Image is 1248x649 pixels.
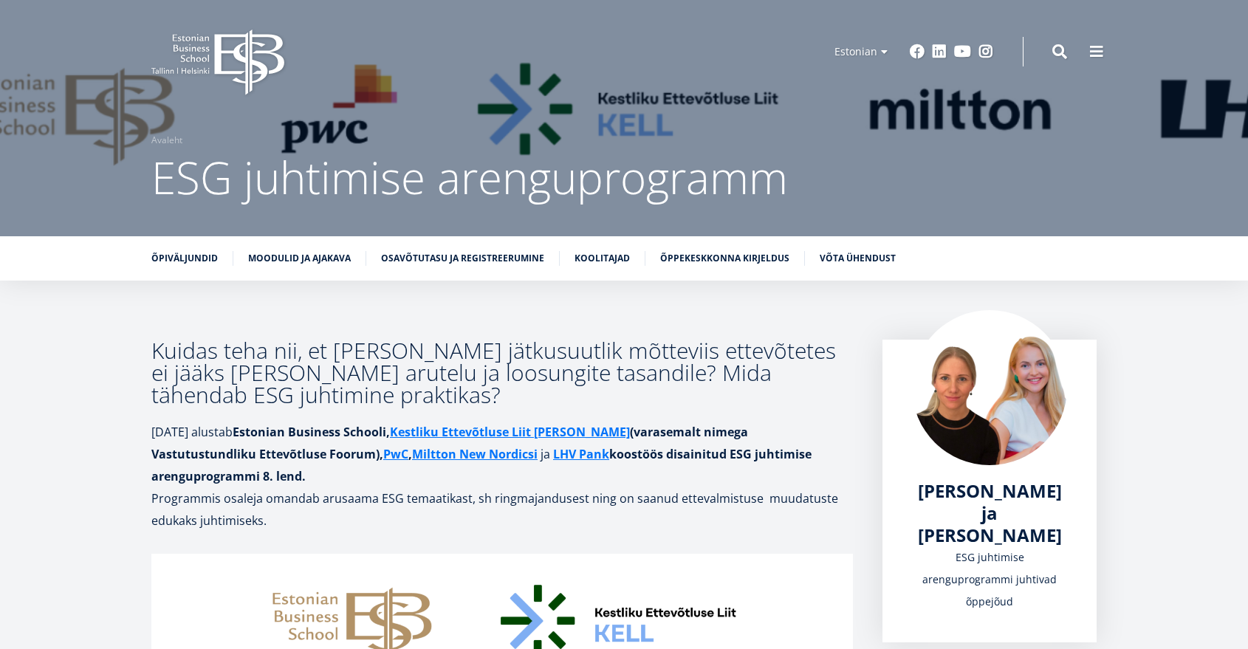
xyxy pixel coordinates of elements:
[978,44,993,59] a: Instagram
[912,480,1067,546] a: [PERSON_NAME] ja [PERSON_NAME]
[932,44,947,59] a: Linkedin
[151,251,218,266] a: Õpiväljundid
[381,251,544,266] a: Osavõtutasu ja registreerumine
[151,487,853,532] p: Programmis osaleja omandab arusaama ESG temaatikast, sh ringmajandusest ning on saanud ettevalmis...
[151,133,182,148] a: Avaleht
[151,421,853,487] p: [DATE] alustab ja
[912,546,1067,613] div: ESG juhtimise arenguprogrammi juhtivad õppejõud
[151,424,748,462] strong: Estonian Business Schooli, (varasemalt nimega Vastutustundliku Ettevõtluse Foorum)
[954,44,971,59] a: Youtube
[820,251,896,266] a: Võta ühendust
[575,251,630,266] a: Koolitajad
[412,443,538,465] a: Miltton New Nordicsi
[660,251,789,266] a: Õppekeskkonna kirjeldus
[383,443,408,465] a: PwC
[390,421,630,443] a: Kestliku Ettevõtluse Liit [PERSON_NAME]
[380,446,541,462] strong: , ,
[248,251,351,266] a: Moodulid ja ajakava
[151,340,853,406] h3: Kuidas teha nii, et [PERSON_NAME] jätkusuutlik mõtteviis ettevõtetes ei jääks [PERSON_NAME] arute...
[910,44,925,59] a: Facebook
[553,443,609,465] a: LHV Pank
[151,147,788,207] span: ESG juhtimise arenguprogramm
[918,478,1062,547] span: [PERSON_NAME] ja [PERSON_NAME]
[912,310,1067,465] img: Kristiina Esop ja Merili Vares foto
